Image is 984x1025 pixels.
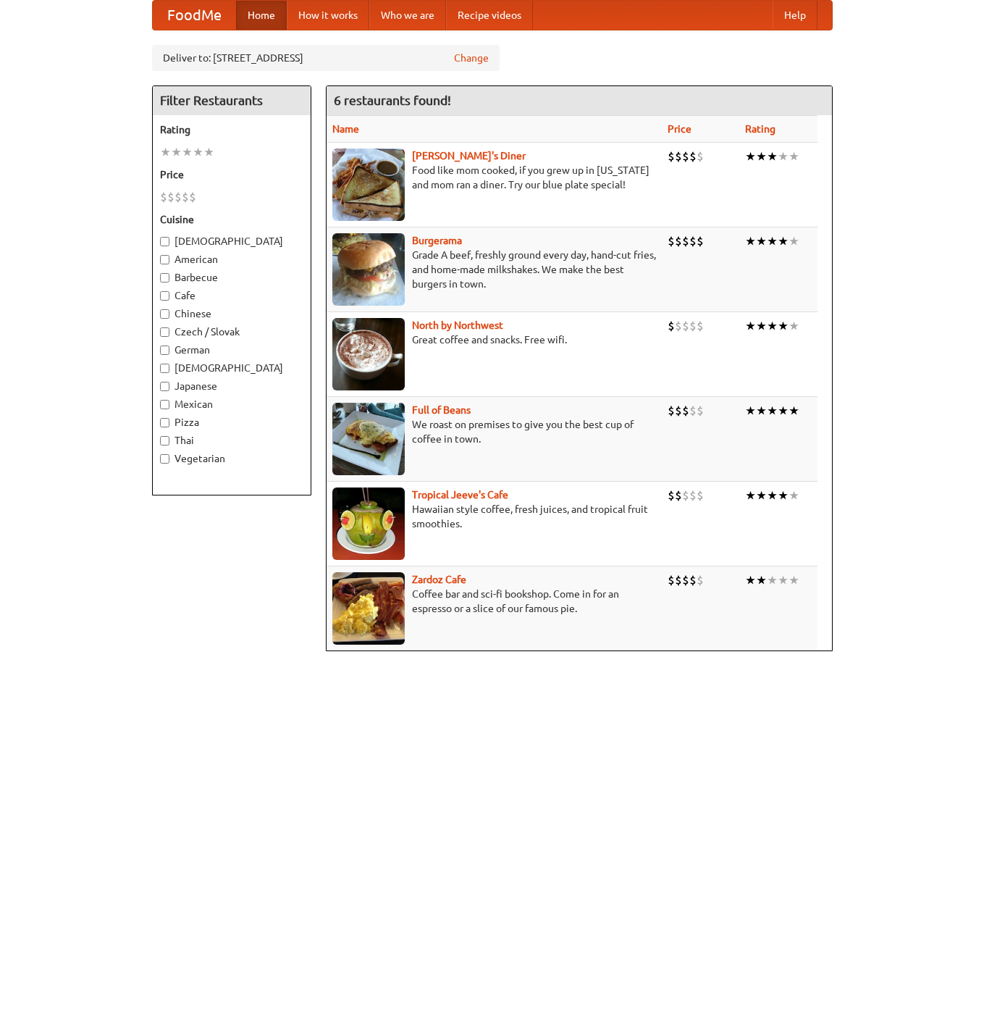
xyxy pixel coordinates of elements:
[160,212,303,227] h5: Cuisine
[689,318,697,334] li: $
[689,148,697,164] li: $
[682,318,689,334] li: $
[789,233,799,249] li: ★
[697,318,704,334] li: $
[767,148,778,164] li: ★
[332,233,405,306] img: burgerama.jpg
[160,270,303,285] label: Barbecue
[756,572,767,588] li: ★
[767,488,778,503] li: ★
[778,233,789,249] li: ★
[689,572,697,588] li: $
[745,233,756,249] li: ★
[412,235,462,246] a: Burgerama
[160,273,169,283] input: Barbecue
[334,93,451,107] ng-pluralize: 6 restaurants found!
[160,234,303,248] label: [DEMOGRAPHIC_DATA]
[160,189,167,205] li: $
[160,346,169,355] input: German
[745,403,756,419] li: ★
[171,144,182,160] li: ★
[778,318,789,334] li: ★
[668,233,675,249] li: $
[160,255,169,264] input: American
[675,403,682,419] li: $
[789,403,799,419] li: ★
[682,572,689,588] li: $
[675,488,682,503] li: $
[332,587,656,616] p: Coffee bar and sci-fi bookshop. Come in for an espresso or a slice of our famous pie.
[332,123,359,135] a: Name
[778,403,789,419] li: ★
[160,379,303,393] label: Japanese
[332,148,405,221] img: sallys.jpg
[697,572,704,588] li: $
[160,325,303,339] label: Czech / Slovak
[412,150,526,162] a: [PERSON_NAME]'s Diner
[160,144,171,160] li: ★
[369,1,446,30] a: Who we are
[160,397,303,411] label: Mexican
[745,318,756,334] li: ★
[160,237,169,246] input: [DEMOGRAPHIC_DATA]
[697,488,704,503] li: $
[412,404,471,416] a: Full of Beans
[160,306,303,321] label: Chinese
[160,415,303,430] label: Pizza
[160,454,169,464] input: Vegetarian
[182,144,193,160] li: ★
[236,1,287,30] a: Home
[668,488,675,503] li: $
[160,252,303,267] label: American
[756,148,767,164] li: ★
[675,148,682,164] li: $
[174,189,182,205] li: $
[789,572,799,588] li: ★
[745,488,756,503] li: ★
[332,502,656,531] p: Hawaiian style coffee, fresh juices, and tropical fruit smoothies.
[689,488,697,503] li: $
[778,488,789,503] li: ★
[689,403,697,419] li: $
[789,488,799,503] li: ★
[160,436,169,445] input: Thai
[756,318,767,334] li: ★
[332,318,405,390] img: north.jpg
[778,572,789,588] li: ★
[160,418,169,427] input: Pizza
[767,403,778,419] li: ★
[152,45,500,71] div: Deliver to: [STREET_ADDRESS]
[332,572,405,645] img: zardoz.jpg
[682,233,689,249] li: $
[412,319,503,331] a: North by Northwest
[160,343,303,357] label: German
[697,403,704,419] li: $
[160,288,303,303] label: Cafe
[167,189,174,205] li: $
[756,233,767,249] li: ★
[668,318,675,334] li: $
[193,144,203,160] li: ★
[668,123,691,135] a: Price
[332,403,405,475] img: beans.jpg
[160,327,169,337] input: Czech / Slovak
[682,148,689,164] li: $
[697,148,704,164] li: $
[789,148,799,164] li: ★
[675,233,682,249] li: $
[332,163,656,192] p: Food like mom cooked, if you grew up in [US_STATE] and mom ran a diner. Try our blue plate special!
[287,1,369,30] a: How it works
[682,488,689,503] li: $
[745,572,756,588] li: ★
[412,574,466,585] a: Zardoz Cafe
[767,572,778,588] li: ★
[160,291,169,301] input: Cafe
[745,148,756,164] li: ★
[668,148,675,164] li: $
[160,167,303,182] h5: Price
